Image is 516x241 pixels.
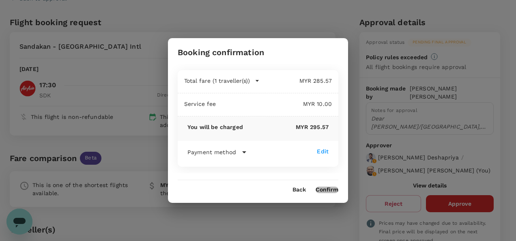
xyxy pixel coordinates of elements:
button: Back [292,187,306,193]
p: Payment method [187,148,236,156]
p: MYR 295.57 [243,123,329,131]
p: MYR 285.57 [260,77,332,85]
p: Service fee [184,100,216,108]
button: Confirm [316,187,338,193]
div: Edit [317,147,329,155]
h3: Booking confirmation [178,48,264,57]
p: Total fare (1 traveller(s)) [184,77,250,85]
p: You will be charged [187,123,243,131]
button: Total fare (1 traveller(s)) [184,77,260,85]
p: MYR 10.00 [216,100,332,108]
